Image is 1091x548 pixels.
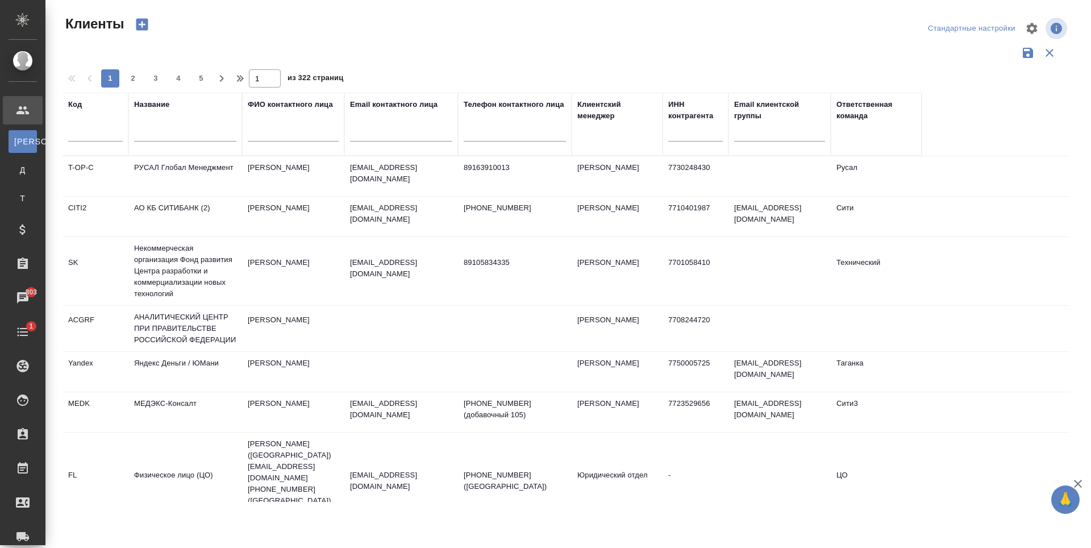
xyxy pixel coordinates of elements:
td: [PERSON_NAME] [242,251,344,291]
div: ИНН контрагента [668,99,723,122]
span: Настроить таблицу [1018,15,1046,42]
a: [PERSON_NAME] [9,130,37,153]
td: Юридический отдел [572,464,663,504]
span: Клиенты [63,15,124,33]
td: ЦО [831,464,922,504]
td: 7708244720 [663,309,728,348]
td: [PERSON_NAME] [242,352,344,392]
div: Название [134,99,169,110]
td: 7750005725 [663,352,728,392]
button: 5 [192,69,210,88]
td: Сити3 [831,392,922,432]
td: [PERSON_NAME] ([GEOGRAPHIC_DATA]) [EMAIL_ADDRESS][DOMAIN_NAME] [PHONE_NUMBER] ([GEOGRAPHIC_DATA])... [242,433,344,535]
td: 7710401987 [663,197,728,236]
td: АНАЛИТИЧЕСКИЙ ЦЕНТР ПРИ ПРАВИТЕЛЬСТВЕ РОССИЙСКОЙ ФЕДЕРАЦИИ [128,306,242,351]
td: ACGRF [63,309,128,348]
td: [PERSON_NAME] [572,309,663,348]
td: Физическое лицо (ЦО) [128,464,242,504]
span: Посмотреть информацию [1046,18,1069,39]
td: Русал [831,156,922,196]
button: Создать [128,15,156,34]
span: 4 [169,73,188,84]
td: [PERSON_NAME] [242,197,344,236]
td: АО КБ СИТИБАНК (2) [128,197,242,236]
span: 803 [19,287,44,298]
span: 🙏 [1056,488,1075,512]
td: [PERSON_NAME] [572,352,663,392]
div: Клиентский менеджер [577,99,657,122]
div: Ответственная команда [836,99,916,122]
td: SK [63,251,128,291]
span: 1 [22,321,40,332]
td: Таганка [831,352,922,392]
div: Email клиентской группы [734,99,825,122]
td: [PERSON_NAME] [242,392,344,432]
td: Yandex [63,352,128,392]
span: 3 [147,73,165,84]
p: [PHONE_NUMBER] (добавочный 105) [464,398,566,421]
button: 🙏 [1051,485,1080,514]
button: Сбросить фильтры [1039,42,1060,64]
span: 2 [124,73,142,84]
button: 3 [147,69,165,88]
td: T-OP-C [63,156,128,196]
td: [EMAIL_ADDRESS][DOMAIN_NAME] [728,197,831,236]
td: Сити [831,197,922,236]
td: РУСАЛ Глобал Менеджмент [128,156,242,196]
td: [PERSON_NAME] [242,309,344,348]
td: МЕДЭКС-Консалт [128,392,242,432]
div: Код [68,99,82,110]
td: 7701058410 [663,251,728,291]
span: из 322 страниц [288,71,343,88]
td: Технический [831,251,922,291]
button: 4 [169,69,188,88]
span: Т [14,193,31,204]
a: Т [9,187,37,210]
td: 7730248430 [663,156,728,196]
td: [PERSON_NAME] [242,156,344,196]
p: [EMAIL_ADDRESS][DOMAIN_NAME] [350,257,452,280]
span: 5 [192,73,210,84]
p: [PHONE_NUMBER] ([GEOGRAPHIC_DATA]) [464,470,566,492]
td: MEDK [63,392,128,432]
a: Д [9,159,37,181]
p: 89163910013 [464,162,566,173]
td: [EMAIL_ADDRESS][DOMAIN_NAME] [728,352,831,392]
p: 89105834335 [464,257,566,268]
button: Сохранить фильтры [1017,42,1039,64]
td: [EMAIL_ADDRESS][DOMAIN_NAME] [728,392,831,432]
td: [PERSON_NAME] [572,197,663,236]
span: Д [14,164,31,176]
td: Яндекс Деньги / ЮМани [128,352,242,392]
button: 2 [124,69,142,88]
p: [EMAIL_ADDRESS][DOMAIN_NAME] [350,470,452,492]
a: 1 [3,318,43,346]
td: - [663,464,728,504]
span: [PERSON_NAME] [14,136,31,147]
td: [PERSON_NAME] [572,392,663,432]
div: ФИО контактного лица [248,99,333,110]
td: Некоммерческая организация Фонд развития Центра разработки и коммерциализации новых технологий [128,237,242,305]
div: Телефон контактного лица [464,99,564,110]
td: 7723529656 [663,392,728,432]
td: [PERSON_NAME] [572,156,663,196]
p: [EMAIL_ADDRESS][DOMAIN_NAME] [350,162,452,185]
p: [EMAIL_ADDRESS][DOMAIN_NAME] [350,202,452,225]
div: split button [925,20,1018,38]
p: [EMAIL_ADDRESS][DOMAIN_NAME] [350,398,452,421]
p: [PHONE_NUMBER] [464,202,566,214]
td: FL [63,464,128,504]
a: 803 [3,284,43,312]
div: Email контактного лица [350,99,438,110]
td: CITI2 [63,197,128,236]
td: [PERSON_NAME] [572,251,663,291]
